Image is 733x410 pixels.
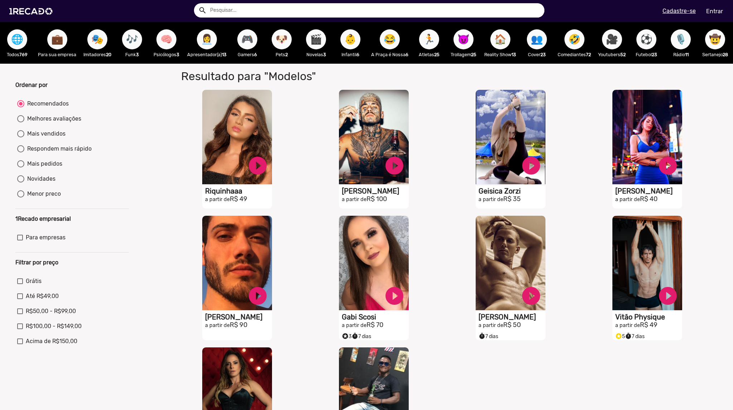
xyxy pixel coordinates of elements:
button: 🐶 [272,29,292,49]
span: ⚽ [640,29,652,49]
b: 13 [511,52,516,57]
span: Acima de R$150,00 [26,337,77,346]
button: Example home icon [196,4,208,16]
b: 23 [540,52,546,57]
small: a partir de [615,196,640,202]
i: timer [351,331,358,340]
p: Cover [523,51,550,58]
video: S1RECADO vídeos dedicados para fãs e empresas [612,216,682,310]
a: play_circle_filled [657,155,679,176]
b: 28 [723,52,728,57]
button: 😂 [380,29,400,49]
button: 🏠 [490,29,510,49]
span: R$100,00 - R$149,00 [26,322,82,331]
button: 🎥 [602,29,622,49]
video: S1RECADO vídeos dedicados para fãs e empresas [339,216,409,310]
h2: R$ 35 [479,195,545,203]
a: Entrar [702,5,728,18]
div: Mais pedidos [24,160,62,168]
b: 52 [620,52,626,57]
span: 😂 [384,29,396,49]
a: play_circle_filled [384,155,405,176]
h1: [PERSON_NAME] [205,313,272,321]
small: a partir de [479,196,503,202]
b: Ordenar por [15,82,48,88]
small: a partir de [205,196,230,202]
p: Reality Show [484,51,516,58]
span: 🏠 [494,29,506,49]
button: 🧠 [156,29,176,49]
small: a partir de [615,322,640,328]
button: ⚽ [636,29,656,49]
span: 🎬 [310,29,322,49]
h2: R$ 90 [205,321,272,329]
b: 6 [356,52,359,57]
mat-icon: Example home icon [198,6,207,15]
a: play_circle_filled [247,285,268,307]
h2: R$ 50 [479,321,545,329]
video: S1RECADO vídeos dedicados para fãs e empresas [476,216,545,310]
p: Todos [4,51,31,58]
button: 👩‍💼 [197,29,217,49]
b: 25 [471,52,476,57]
video: S1RECADO vídeos dedicados para fãs e empresas [339,90,409,184]
input: Pesquisar... [205,3,544,18]
h2: R$ 49 [615,321,682,329]
div: Melhores avaliações [24,114,81,123]
u: Cadastre-se [662,8,696,14]
small: a partir de [479,322,503,328]
i: Selo super talento [342,331,349,340]
h1: [PERSON_NAME] [479,313,545,321]
small: timer [479,333,485,340]
b: 13 [222,52,227,57]
button: 🤠 [705,29,725,49]
span: R$50,00 - R$99,00 [26,307,76,316]
span: 👩‍💼 [201,29,213,49]
b: 3 [136,52,139,57]
p: Sertanejo [702,51,729,58]
button: 🎬 [306,29,326,49]
a: play_circle_filled [384,285,405,307]
p: Trollagem [450,51,477,58]
span: 🧠 [160,29,173,49]
small: timer [351,333,358,340]
p: Gamers [234,51,261,58]
div: Recomendados [24,99,69,108]
small: a partir de [342,322,366,328]
i: Selo super talento [615,331,622,340]
div: Respondem mais rápido [24,145,92,153]
small: stars [342,333,349,340]
h2: R$ 40 [615,195,682,203]
button: 🎮 [237,29,257,49]
h1: Vitão Physique [615,313,682,321]
span: 3 [342,333,351,340]
small: stars [615,333,622,340]
p: Funk [118,51,146,58]
div: Menor preco [24,190,61,198]
b: 6 [406,52,408,57]
b: 23 [652,52,657,57]
video: S1RECADO vídeos dedicados para fãs e empresas [202,216,272,310]
b: 11 [685,52,689,57]
button: 🤣 [564,29,584,49]
a: play_circle_filled [520,285,542,307]
small: a partir de [205,322,230,328]
video: S1RECADO vídeos dedicados para fãs e empresas [476,90,545,184]
span: 🤣 [568,29,581,49]
h1: Resultado para "Modelos" [176,69,530,83]
b: 2 [285,52,288,57]
b: 72 [586,52,591,57]
span: 👥 [531,29,543,49]
b: 3 [323,52,326,57]
h2: R$ 49 [205,195,272,203]
button: 🏃 [419,29,439,49]
h1: Gabi Scosi [342,313,409,321]
button: 👶 [340,29,360,49]
span: 🎥 [606,29,618,49]
span: 🎮 [241,29,253,49]
a: play_circle_filled [657,285,679,307]
p: Novelas [302,51,330,58]
b: 25 [434,52,440,57]
p: Infantil [337,51,364,58]
span: 🎭 [91,29,103,49]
